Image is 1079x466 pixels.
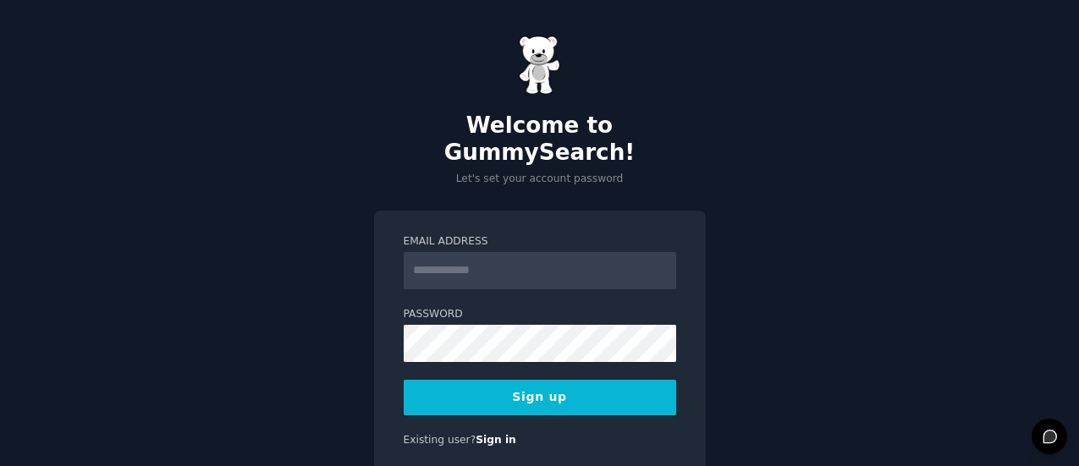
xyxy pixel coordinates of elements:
label: Password [404,307,676,322]
img: Gummy Bear [519,36,561,95]
p: Let's set your account password [374,172,706,187]
a: Sign in [476,434,516,446]
span: Existing user? [404,434,476,446]
h2: Welcome to GummySearch! [374,112,706,166]
label: Email Address [404,234,676,249]
button: Sign up [404,380,676,415]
